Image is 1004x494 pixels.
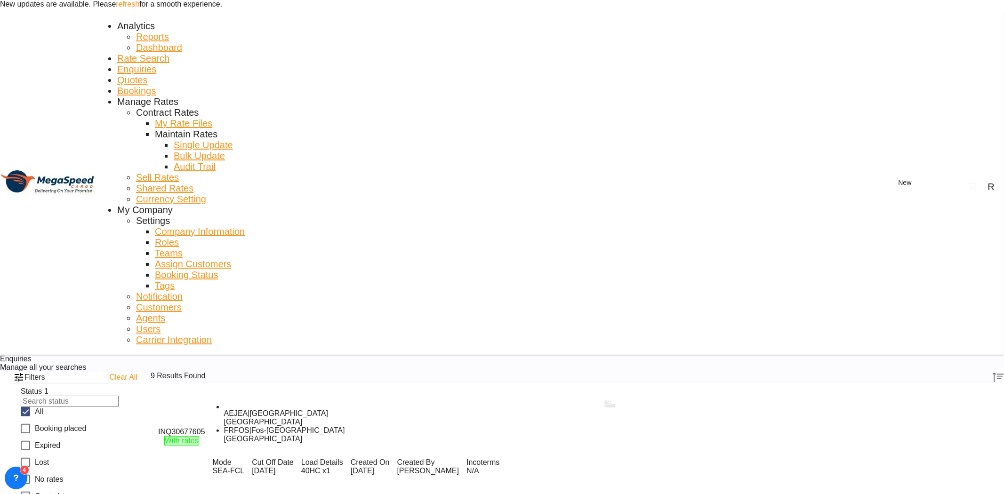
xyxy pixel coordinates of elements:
span: Teams [155,248,183,258]
div: Wesley Pereira [397,467,459,475]
span: 1 [44,387,48,395]
div: Incoterms [466,458,499,467]
div: INQ30677605 [158,428,205,436]
div: 8 Aug 2025 [351,467,390,475]
span: Manage Rates [117,96,178,107]
span: Contract Rates [136,107,199,118]
a: Booking Status [155,270,218,280]
div: 9 Results Found [151,372,206,383]
a: Quotes [117,75,147,86]
div: Analytics [117,21,155,32]
div: Maintain Rates [155,129,217,140]
a: My Rate Files [155,118,212,129]
span: Settings [136,215,170,226]
a: Users [136,324,161,335]
div: Load Details [301,458,343,467]
a: Clear All [109,373,137,382]
div: INQ30677605With rates assets/icons/custom/ship-fill.svgassets/icons/custom/roll-o-plane.svgOrigin... [151,383,1004,490]
div: Created On [351,458,390,467]
span: [DATE] [351,467,374,475]
div: 40HC x 1 [301,467,343,475]
span: [GEOGRAPHIC_DATA] [224,435,303,443]
span: Maintain Rates [155,129,217,139]
span: Roles [155,237,179,247]
span: Assign Customers [155,259,231,269]
span: FRFOS Fos-[GEOGRAPHIC_DATA] [224,426,345,434]
a: Carrier Integration [136,335,212,345]
span: Booking Status [155,270,218,280]
span: My Company [117,205,173,215]
span: AEJEA [GEOGRAPHIC_DATA] [224,409,328,417]
a: Currency Setting [136,194,206,205]
div: SEA-FCL [213,467,245,475]
a: Assign Customers [155,259,231,270]
a: Notification [136,291,183,302]
div: DestinationFos-sur-Mer France [224,426,996,443]
span: Currency Setting [136,194,206,204]
a: Shared Rates [136,183,193,194]
a: Customers [136,302,182,313]
span: Enquiries [117,64,156,74]
div: R [988,182,995,192]
span: Status [21,387,42,395]
div: All [35,407,43,416]
span: New [887,179,923,186]
span: [GEOGRAPHIC_DATA] [224,418,303,426]
a: Teams [155,248,183,259]
button: icon-plus 400-fgNewicon-chevron-down [883,174,928,192]
div: No rates [35,475,63,484]
a: Tags [155,280,175,291]
a: Audit Trail [174,161,216,172]
div: N/A [466,467,479,475]
input: Search status [21,396,119,407]
div: Expired [35,441,60,450]
span: Quotes [117,75,147,85]
iframe: Chat [7,445,40,480]
span: Help [947,181,958,192]
span: Agents [136,313,165,323]
div: With rates [164,436,199,446]
a: Reports [136,32,169,42]
md-icon: icon-magnify [119,396,130,407]
a: Bookings [117,86,156,96]
a: Sell Rates [136,172,179,183]
a: Single Update [174,140,233,151]
a: Bulk Update [174,151,225,161]
div: OriginJebel Ali United Arab Emirates [224,409,996,426]
a: Rate Search [117,53,169,64]
span: | [248,409,249,417]
div: Sort by: Created on [993,372,1004,383]
a: Company Information [155,226,245,237]
span: Single Update [174,140,233,150]
span: [PERSON_NAME] [397,467,459,475]
div: Mode [213,458,245,467]
span: [DATE] [252,467,275,475]
div: Cut Off Date [252,458,294,467]
div: 8 Aug 2025 [252,467,294,475]
span: | [249,426,251,434]
div: Lost [35,458,49,467]
a: Dashboard [136,42,182,53]
a: Agents [136,313,165,324]
span: Bookings [117,86,156,96]
md-icon: assets/icons/custom/ship-fill.svg [604,398,616,409]
span: Analytics [117,21,155,31]
span: Carrier Integration [136,335,212,345]
md-icon: icon-plus 400-fg [887,177,899,189]
div: My Company [117,205,173,215]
